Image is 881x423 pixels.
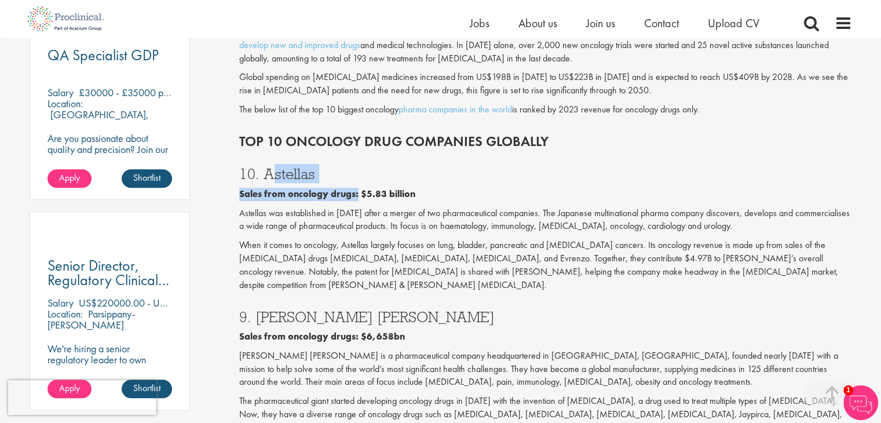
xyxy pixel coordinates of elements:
[47,169,92,188] a: Apply
[47,108,149,132] p: [GEOGRAPHIC_DATA], [GEOGRAPHIC_DATA]
[47,97,83,110] span: Location:
[239,166,852,181] h3: 10. Astellas
[59,172,80,184] span: Apply
[518,16,557,31] a: About us
[47,256,169,304] span: Senior Director, Regulatory Clinical Strategy
[47,307,83,320] span: Location:
[47,133,173,177] p: Are you passionate about quality and precision? Join our team as a … and help ensure top-tier sta...
[644,16,679,31] a: Contact
[239,349,852,389] p: [PERSON_NAME] [PERSON_NAME] is a pharmaceutical company headquartered in [GEOGRAPHIC_DATA], [GEOG...
[47,307,146,353] p: Parsippany-[PERSON_NAME][GEOGRAPHIC_DATA], [GEOGRAPHIC_DATA]
[47,343,173,387] p: We're hiring a senior regulatory leader to own clinical stage strategy across multiple programs.
[122,380,172,398] a: Shortlist
[8,380,156,415] iframe: reCAPTCHA
[47,86,74,99] span: Salary
[470,16,489,31] a: Jobs
[239,188,415,200] b: Sales from oncology drugs: $5.83 billion
[47,48,173,63] a: QA Specialist GDP
[239,103,852,116] p: The below list of the top 10 biggest oncology is ranked by 2023 revenue for oncology drugs only.
[47,258,173,287] a: Senior Director, Regulatory Clinical Strategy
[79,296,364,309] p: US$220000.00 - US$265000 per annum + Highly Competitive Salary
[239,134,852,149] h2: Top 10 Oncology drug companies globally
[122,169,172,188] a: Shortlist
[79,86,200,99] p: £30000 - £35000 per annum
[239,207,852,234] p: Astellas was established in [DATE] after a merger of two pharmaceutical companies. The Japanese m...
[47,380,92,398] a: Apply
[239,239,852,291] p: When it comes to oncology, Astellas largely focuses on lung, bladder, pancreatic and [MEDICAL_DAT...
[239,330,405,342] b: Sales from oncology drugs: $6,658bn
[399,103,512,115] a: pharma companies in the world
[843,385,853,395] span: 1
[586,16,615,31] a: Join us
[239,25,825,51] a: top oncology companies across the globe continue to develop new and improved drugs
[843,385,878,420] img: Chatbot
[239,71,852,97] p: Global spending on [MEDICAL_DATA] medicines increased from US$198B in [DATE] to US$223B in [DATE]...
[239,309,852,324] h3: 9. [PERSON_NAME] [PERSON_NAME]
[708,16,759,31] a: Upload CV
[47,296,74,309] span: Salary
[47,45,159,65] span: QA Specialist GDP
